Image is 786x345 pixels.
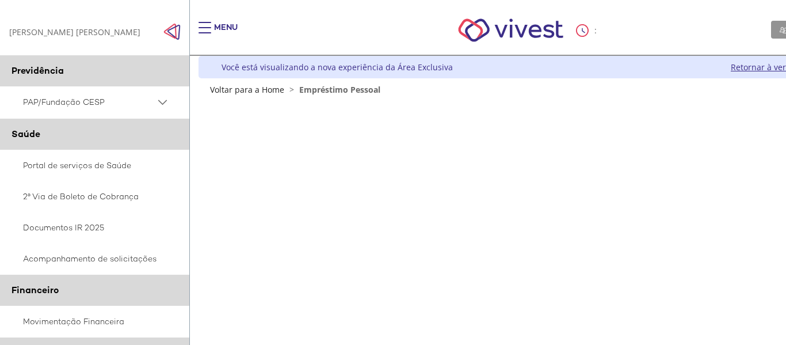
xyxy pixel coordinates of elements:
span: Empréstimo Pessoal [299,84,380,95]
div: : [576,24,599,37]
span: Financeiro [12,284,59,296]
span: Previdência [12,65,64,77]
span: Saúde [12,128,40,140]
span: > [287,84,297,95]
a: Voltar para a Home [210,84,284,95]
img: Fechar menu [163,23,181,40]
span: Click to close side navigation. [163,23,181,40]
img: Vivest [445,6,576,55]
div: [PERSON_NAME] [PERSON_NAME] [9,26,140,37]
span: PAP/Fundação CESP [23,95,155,109]
div: Menu [214,22,238,45]
div: Você está visualizando a nova experiência da Área Exclusiva [222,62,453,73]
